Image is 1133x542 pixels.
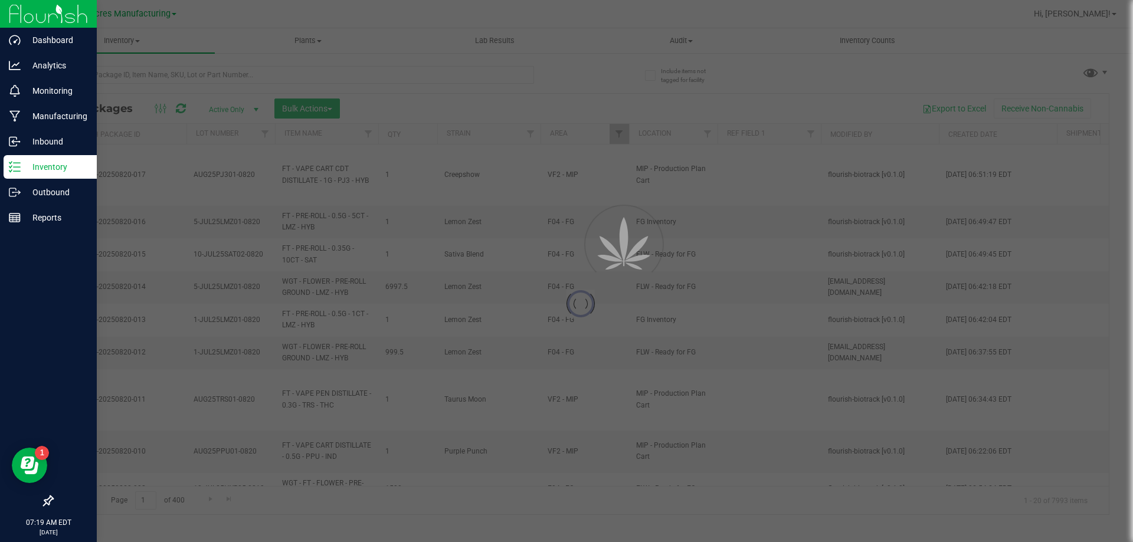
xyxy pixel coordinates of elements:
p: Outbound [21,185,91,199]
inline-svg: Reports [9,212,21,224]
inline-svg: Inbound [9,136,21,147]
iframe: Resource center unread badge [35,446,49,460]
p: Analytics [21,58,91,73]
p: [DATE] [5,528,91,537]
inline-svg: Analytics [9,60,21,71]
inline-svg: Dashboard [9,34,21,46]
p: Dashboard [21,33,91,47]
iframe: Resource center [12,448,47,483]
p: Inbound [21,134,91,149]
p: Monitoring [21,84,91,98]
p: 07:19 AM EDT [5,517,91,528]
p: Inventory [21,160,91,174]
p: Reports [21,211,91,225]
inline-svg: Monitoring [9,85,21,97]
inline-svg: Manufacturing [9,110,21,122]
inline-svg: Outbound [9,186,21,198]
inline-svg: Inventory [9,161,21,173]
p: Manufacturing [21,109,91,123]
